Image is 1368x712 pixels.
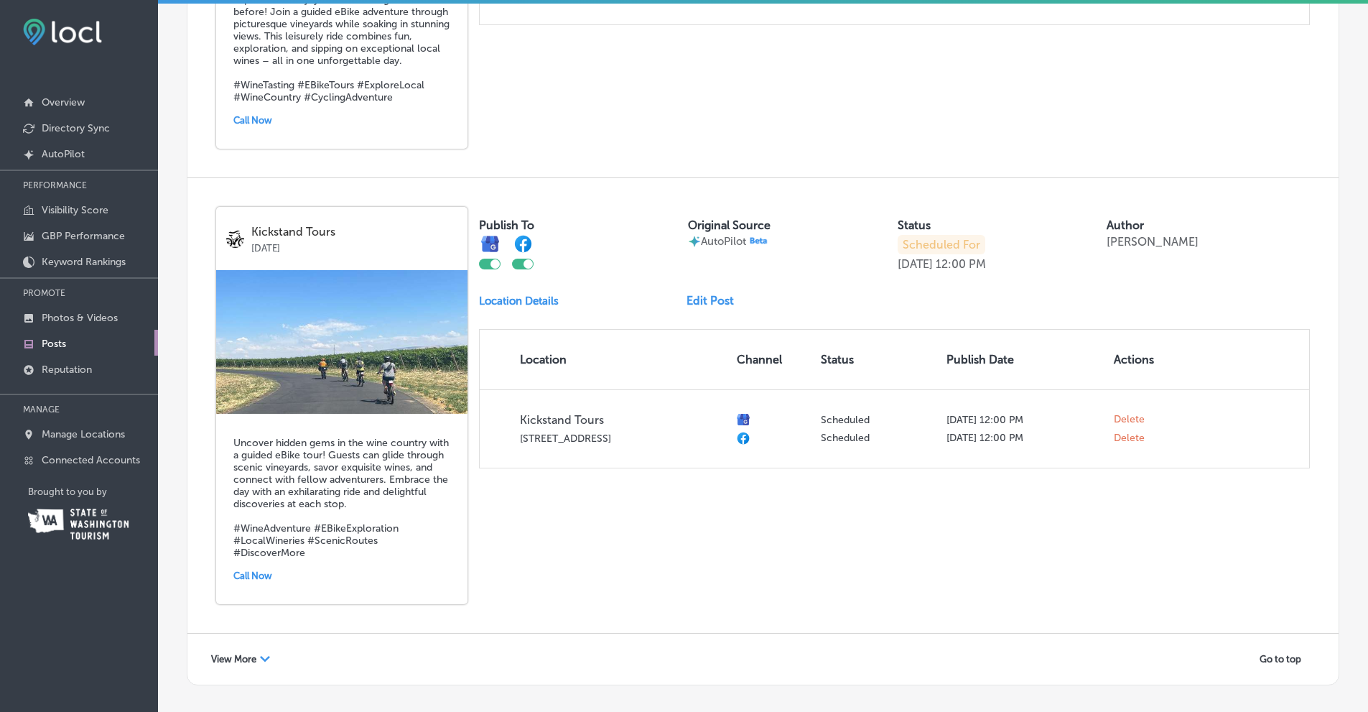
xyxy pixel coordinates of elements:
th: Channel [731,330,815,389]
label: Original Source [688,218,771,232]
img: logo [226,230,244,248]
p: Reputation [42,364,92,376]
p: [DATE] 12:00 PM [946,432,1102,444]
a: Edit Post [687,294,745,308]
label: Status [898,218,931,232]
p: Visibility Score [42,204,108,216]
p: Manage Locations [42,428,125,440]
p: AutoPilot [701,235,771,248]
p: Kickstand Tours [251,226,457,239]
label: Publish To [479,218,534,232]
p: 12:00 PM [936,257,986,271]
h5: Uncover hidden gems in the wine country with a guided eBike tour! Guests can glide through scenic... [233,437,450,559]
img: fda3e92497d09a02dc62c9cd864e3231.png [23,19,102,45]
p: [DATE] [898,257,933,271]
p: [DATE] [251,239,457,254]
img: autopilot-icon [688,235,701,248]
p: Scheduled [821,414,935,426]
span: Go to top [1260,654,1301,665]
span: Delete [1114,413,1145,426]
p: Keyword Rankings [42,256,126,268]
span: View More [211,654,256,665]
p: Kickstand Tours [520,413,725,427]
span: Delete [1114,432,1145,445]
p: Posts [42,338,66,350]
p: Scheduled For [898,235,985,254]
p: Connected Accounts [42,454,140,466]
p: Directory Sync [42,122,110,134]
img: Washington Tourism [28,509,129,540]
th: Publish Date [941,330,1108,389]
img: Beta [746,235,771,246]
th: Actions [1108,330,1175,389]
label: Author [1107,218,1144,232]
p: GBP Performance [42,230,125,242]
p: [PERSON_NAME] [1107,235,1199,249]
p: Scheduled [821,432,935,444]
p: [STREET_ADDRESS] [520,433,725,445]
img: 174845794135208c98-0ff0-4c95-b91c-04cf56568974_2024-08-21.jpg [216,270,467,414]
p: Overview [42,96,85,108]
p: Photos & Videos [42,312,118,324]
p: [DATE] 12:00 PM [946,414,1102,426]
p: AutoPilot [42,148,85,160]
th: Status [815,330,941,389]
th: Location [480,330,731,389]
p: Location Details [479,295,559,308]
p: Brought to you by [28,486,158,497]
